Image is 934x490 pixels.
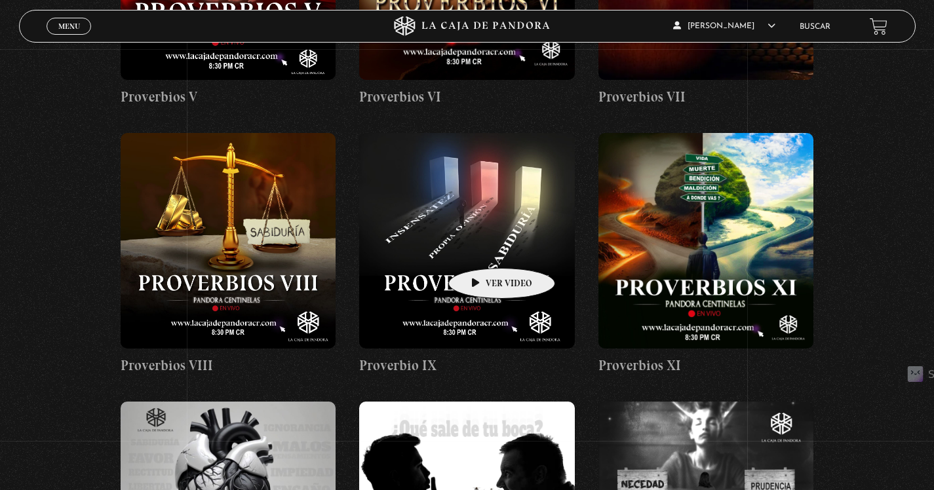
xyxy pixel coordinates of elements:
[54,33,85,43] span: Cerrar
[359,86,574,107] h4: Proverbios VI
[598,86,813,107] h4: Proverbios VII
[800,23,830,31] a: Buscar
[58,22,80,30] span: Menu
[673,22,775,30] span: [PERSON_NAME]
[121,355,336,376] h4: Proverbios VIII
[359,355,574,376] h4: Proverbio IX
[121,133,336,375] a: Proverbios VIII
[359,133,574,375] a: Proverbio IX
[121,86,336,107] h4: Proverbios V
[598,355,813,376] h4: Proverbios XI
[870,17,887,35] a: View your shopping cart
[598,133,813,375] a: Proverbios XI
